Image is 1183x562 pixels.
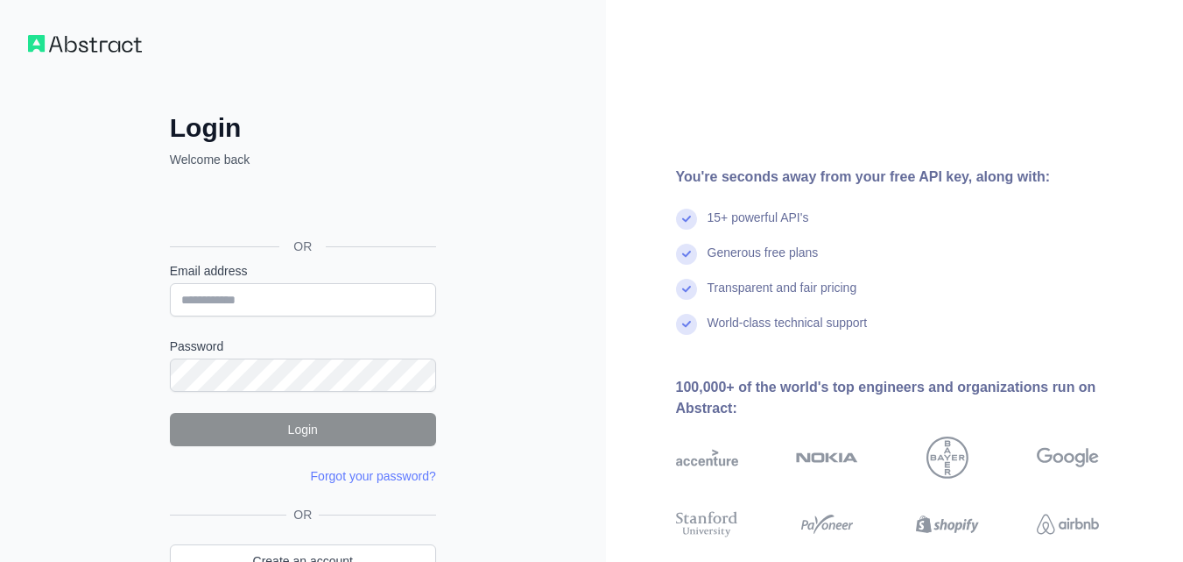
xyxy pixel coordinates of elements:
[170,338,436,355] label: Password
[170,413,436,446] button: Login
[161,188,441,226] iframe: Sign in with Google Button
[676,314,697,335] img: check mark
[676,279,697,300] img: check mark
[286,506,319,523] span: OR
[676,377,1156,419] div: 100,000+ of the world's top engineers and organizations run on Abstract:
[796,509,858,540] img: payoneer
[676,209,697,230] img: check mark
[796,437,858,479] img: nokia
[676,509,738,540] img: stanford university
[916,509,978,540] img: shopify
[1037,437,1099,479] img: google
[708,314,868,349] div: World-class technical support
[676,244,697,265] img: check mark
[170,112,436,144] h2: Login
[279,238,326,255] span: OR
[28,35,142,53] img: Workflow
[676,167,1156,188] div: You're seconds away from your free API key, along with:
[708,279,857,314] div: Transparent and fair pricing
[676,437,738,479] img: accenture
[1037,509,1099,540] img: airbnb
[170,151,436,168] p: Welcome back
[170,262,436,280] label: Email address
[926,437,968,479] img: bayer
[311,469,436,483] a: Forgot your password?
[708,209,809,244] div: 15+ powerful API's
[708,244,819,279] div: Generous free plans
